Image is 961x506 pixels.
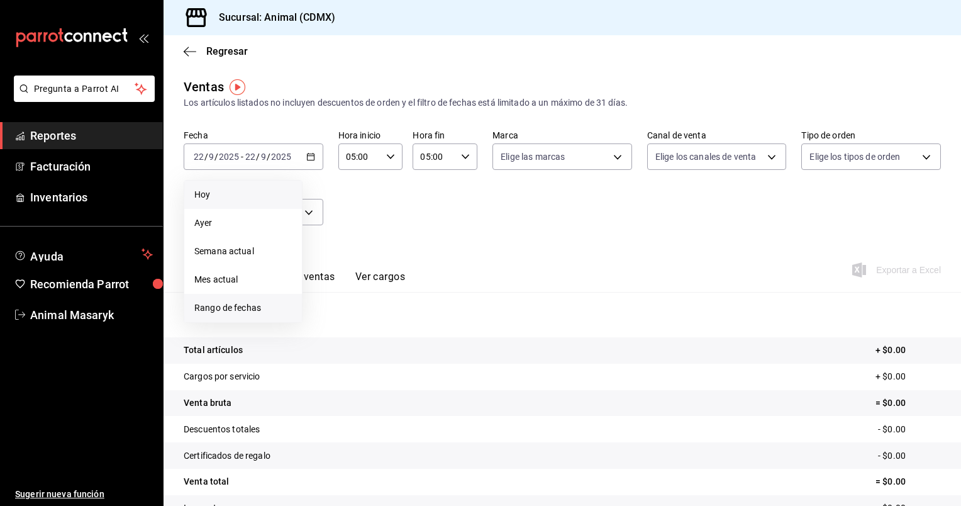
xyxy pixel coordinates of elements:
[809,150,900,163] span: Elige los tipos de orden
[9,91,155,104] a: Pregunta a Parrot AI
[413,131,477,140] label: Hora fin
[655,150,756,163] span: Elige los canales de venta
[209,10,335,25] h3: Sucursal: Animal (CDMX)
[218,152,240,162] input: ----
[338,131,403,140] label: Hora inicio
[184,449,270,463] p: Certificados de regalo
[204,152,208,162] span: /
[206,45,248,57] span: Regresar
[241,152,243,162] span: -
[15,488,153,501] span: Sugerir nueva función
[184,307,941,322] p: Resumen
[184,96,941,110] div: Los artículos listados no incluyen descuentos de orden y el filtro de fechas está limitado a un m...
[194,245,292,258] span: Semana actual
[30,127,153,144] span: Reportes
[194,273,292,286] span: Mes actual
[270,152,292,162] input: ----
[30,189,153,206] span: Inventarios
[875,370,941,383] p: + $0.00
[34,82,135,96] span: Pregunta a Parrot AI
[256,152,260,162] span: /
[30,158,153,175] span: Facturación
[194,188,292,201] span: Hoy
[801,131,941,140] label: Tipo de orden
[878,423,941,436] p: - $0.00
[355,271,406,292] button: Ver cargos
[30,306,153,323] span: Animal Masaryk
[184,131,323,140] label: Fecha
[647,131,787,140] label: Canal de venta
[184,45,248,57] button: Regresar
[260,152,267,162] input: --
[14,76,155,102] button: Pregunta a Parrot AI
[214,152,218,162] span: /
[492,131,632,140] label: Marca
[184,396,231,410] p: Venta bruta
[184,370,260,383] p: Cargos por servicio
[30,276,153,293] span: Recomienda Parrot
[184,77,224,96] div: Ventas
[875,396,941,410] p: = $0.00
[184,475,229,488] p: Venta total
[245,152,256,162] input: --
[875,475,941,488] p: = $0.00
[208,152,214,162] input: --
[194,301,292,315] span: Rango de fechas
[875,344,941,357] p: + $0.00
[193,152,204,162] input: --
[194,216,292,230] span: Ayer
[184,423,260,436] p: Descuentos totales
[267,152,270,162] span: /
[501,150,565,163] span: Elige las marcas
[184,344,243,357] p: Total artículos
[230,79,245,95] img: Tooltip marker
[204,271,405,292] div: navigation tabs
[30,247,136,262] span: Ayuda
[286,271,335,292] button: Ver ventas
[138,33,148,43] button: open_drawer_menu
[878,449,941,463] p: - $0.00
